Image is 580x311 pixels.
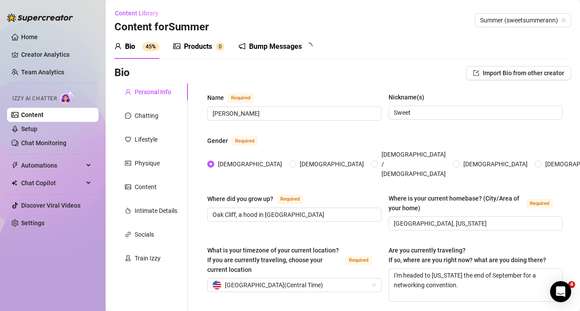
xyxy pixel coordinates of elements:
[389,194,523,213] div: Where is your current homebase? (City/Area of your home)
[114,6,165,20] button: Content Library
[184,41,212,52] div: Products
[115,10,158,17] span: Content Library
[296,159,367,169] span: [DEMOGRAPHIC_DATA]
[239,43,246,50] span: notification
[389,92,424,102] div: Nickname(s)
[207,92,264,103] label: Name
[213,210,374,220] input: Where did you grow up?
[277,194,303,204] span: Required
[135,182,157,192] div: Content
[21,202,81,209] a: Discover Viral Videos
[7,13,73,22] img: logo-BBDzfeDw.svg
[231,136,258,146] span: Required
[207,136,228,146] div: Gender
[207,135,268,146] label: Gender
[207,194,313,204] label: Where did you grow up?
[60,91,74,104] img: AI Chatter
[125,255,131,261] span: experiment
[114,43,121,50] span: user
[125,89,131,95] span: user
[207,247,339,273] span: What is your timezone of your current location? If you are currently traveling, choose your curre...
[389,92,430,102] label: Nickname(s)
[389,194,563,213] label: Where is your current homebase? (City/Area of your home)
[125,208,131,214] span: fire
[213,109,374,118] input: Name
[466,66,571,80] button: Import Bio from other creator
[114,20,209,34] h3: Content for Summer
[11,162,18,169] span: thunderbolt
[394,108,556,117] input: Nickname(s)
[378,150,449,179] span: [DEMOGRAPHIC_DATA] / [DEMOGRAPHIC_DATA]
[142,42,159,51] sup: 45%
[125,184,131,190] span: picture
[389,247,546,263] span: Are you currently traveling? If so, where are you right now? what are you doing there?
[568,281,575,288] span: 4
[12,95,57,103] span: Izzy AI Chatter
[135,135,158,144] div: Lifestyle
[207,194,273,204] div: Where did you grow up?
[216,42,224,51] sup: 0
[345,256,372,265] span: Required
[135,87,171,97] div: Personal Info
[473,70,479,76] span: import
[114,66,130,80] h3: Bio
[21,176,84,190] span: Chat Copilot
[550,281,571,302] div: Open Intercom Messenger
[135,230,154,239] div: Socials
[135,111,158,121] div: Chatting
[11,180,17,186] img: Chat Copilot
[228,93,254,103] span: Required
[21,33,38,40] a: Home
[225,278,323,292] span: [GEOGRAPHIC_DATA] ( Central Time )
[173,43,180,50] span: picture
[526,199,553,209] span: Required
[125,136,131,143] span: heart
[249,41,302,52] div: Bump Messages
[21,158,84,172] span: Automations
[21,48,92,62] a: Creator Analytics
[389,269,562,301] textarea: I'm headed to [US_STATE] the end of September for a networking convention.
[21,220,44,227] a: Settings
[21,125,37,132] a: Setup
[460,159,531,169] span: [DEMOGRAPHIC_DATA]
[125,160,131,166] span: idcard
[394,219,556,228] input: Where is your current homebase? (City/Area of your home)
[125,41,135,52] div: Bio
[561,18,566,23] span: team
[135,253,161,263] div: Train Izzy
[21,69,64,76] a: Team Analytics
[207,93,224,102] div: Name
[214,159,286,169] span: [DEMOGRAPHIC_DATA]
[135,158,160,168] div: Physique
[125,231,131,238] span: link
[125,113,131,119] span: message
[135,206,177,216] div: Intimate Details
[480,14,566,27] span: Summer (sweetsummerann)
[21,139,66,146] a: Chat Monitoring
[21,111,44,118] a: Content
[213,281,221,289] img: us
[304,41,314,51] span: loading
[483,70,564,77] span: Import Bio from other creator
